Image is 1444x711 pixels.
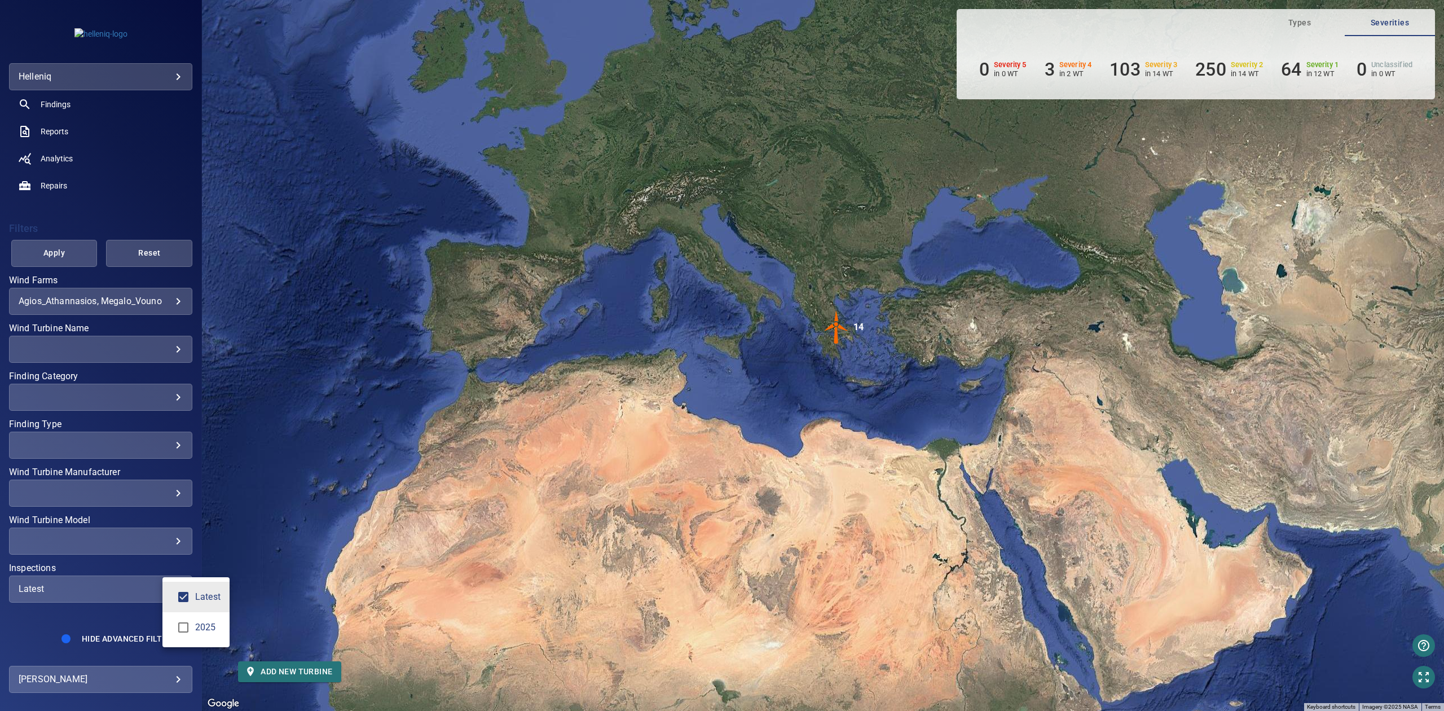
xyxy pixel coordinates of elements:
[171,585,195,609] span: Latest Latest
[195,621,221,634] span: 2025
[162,577,230,647] ul: Latest
[195,621,221,634] div: 2025 2025
[195,590,221,604] span: Latest
[195,590,221,604] div: Latest Latest
[171,616,195,639] span: 2025 2025
[9,576,192,603] div: Inspections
